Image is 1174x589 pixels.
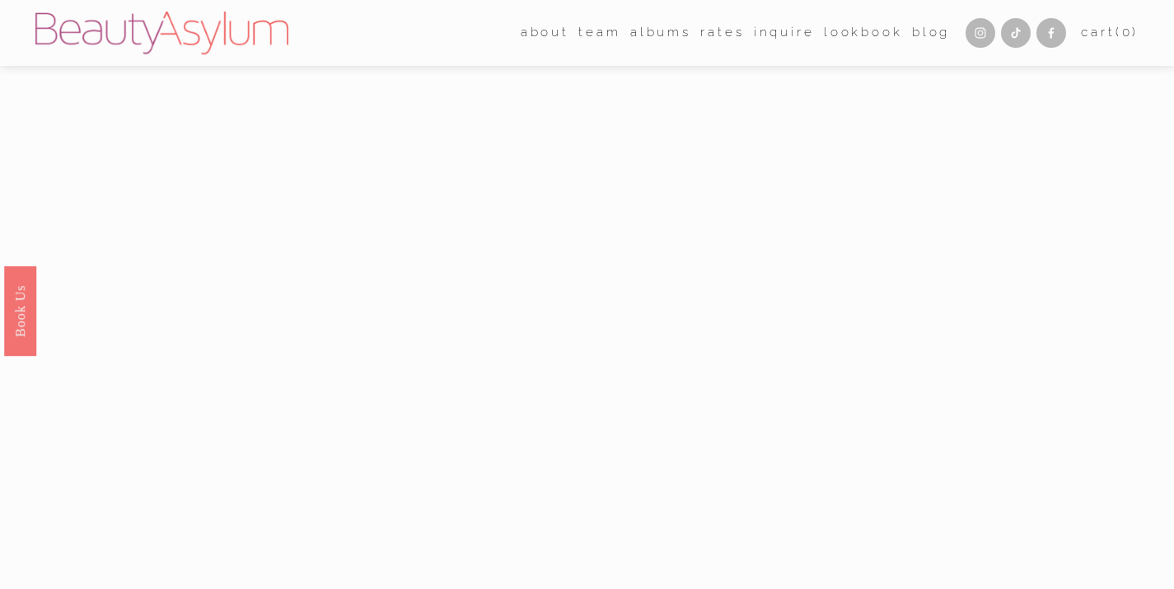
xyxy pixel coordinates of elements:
a: albums [630,21,691,46]
span: ( ) [1116,25,1139,40]
span: 0 [1122,25,1133,40]
a: folder dropdown [578,21,620,46]
a: Rates [700,21,744,46]
a: TikTok [1001,18,1031,48]
span: team [578,21,620,44]
a: Instagram [966,18,995,48]
a: Blog [912,21,950,46]
a: 0 items in cart [1081,21,1139,44]
a: Facebook [1036,18,1066,48]
span: about [521,21,569,44]
img: Beauty Asylum | Bridal Hair &amp; Makeup Charlotte &amp; Atlanta [35,12,288,54]
a: folder dropdown [521,21,569,46]
a: Lookbook [824,21,903,46]
a: Inquire [754,21,815,46]
a: Book Us [4,265,36,355]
